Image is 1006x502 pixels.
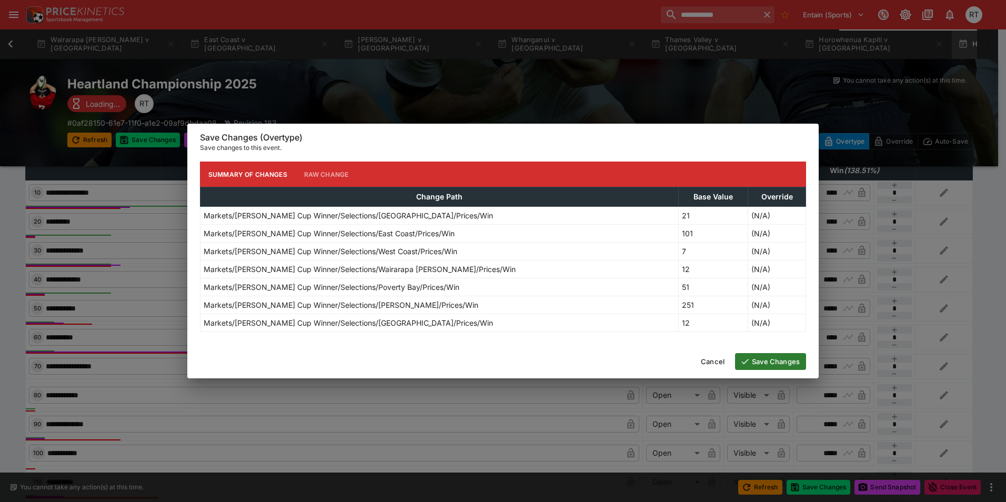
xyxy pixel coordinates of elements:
[679,187,748,207] th: Base Value
[679,278,748,296] td: 51
[200,162,296,187] button: Summary of Changes
[748,314,806,332] td: (N/A)
[695,353,731,370] button: Cancel
[204,210,493,221] p: Markets/[PERSON_NAME] Cup Winner/Selections/[GEOGRAPHIC_DATA]/Prices/Win
[204,317,493,328] p: Markets/[PERSON_NAME] Cup Winner/Selections/[GEOGRAPHIC_DATA]/Prices/Win
[204,299,478,310] p: Markets/[PERSON_NAME] Cup Winner/Selections/[PERSON_NAME]/Prices/Win
[748,207,806,225] td: (N/A)
[204,228,455,239] p: Markets/[PERSON_NAME] Cup Winner/Selections/East Coast/Prices/Win
[748,225,806,243] td: (N/A)
[679,243,748,260] td: 7
[679,225,748,243] td: 101
[296,162,357,187] button: Raw Change
[200,132,806,143] h6: Save Changes (Overtype)
[735,353,806,370] button: Save Changes
[748,260,806,278] td: (N/A)
[200,187,679,207] th: Change Path
[679,207,748,225] td: 21
[204,282,459,293] p: Markets/[PERSON_NAME] Cup Winner/Selections/Poverty Bay/Prices/Win
[748,278,806,296] td: (N/A)
[200,143,806,153] p: Save changes to this event.
[204,246,457,257] p: Markets/[PERSON_NAME] Cup Winner/Selections/West Coast/Prices/Win
[679,296,748,314] td: 251
[204,264,516,275] p: Markets/[PERSON_NAME] Cup Winner/Selections/Wairarapa [PERSON_NAME]/Prices/Win
[679,260,748,278] td: 12
[748,296,806,314] td: (N/A)
[679,314,748,332] td: 12
[748,187,806,207] th: Override
[748,243,806,260] td: (N/A)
